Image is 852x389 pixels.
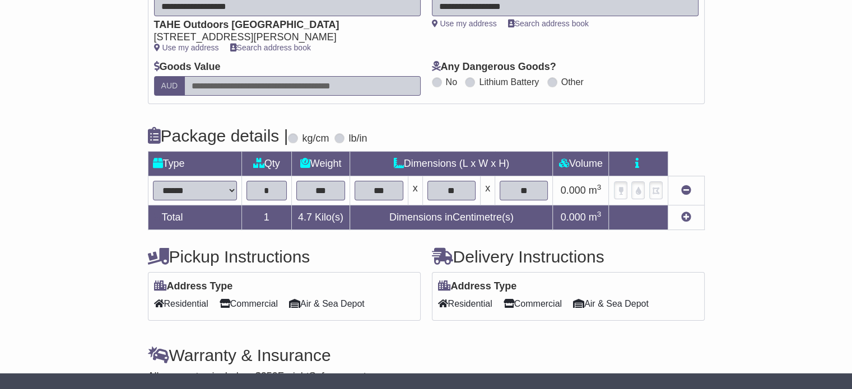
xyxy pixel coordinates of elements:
td: Total [148,205,241,229]
a: Search address book [508,19,589,28]
label: No [446,77,457,87]
td: Dimensions (L x W x H) [350,151,553,176]
td: x [408,176,422,205]
td: Type [148,151,241,176]
h4: Warranty & Insurance [148,346,705,364]
td: Dimensions in Centimetre(s) [350,205,553,229]
div: All our quotes include a $ FreightSafe warranty. [148,371,705,383]
h4: Pickup Instructions [148,247,421,266]
a: Remove this item [681,185,691,196]
td: x [481,176,495,205]
td: 1 [241,205,291,229]
span: m [589,212,602,223]
span: m [589,185,602,196]
span: 0.000 [561,212,586,223]
label: Lithium Battery [479,77,539,87]
label: Address Type [154,280,233,293]
a: Use my address [154,43,219,52]
label: kg/cm [302,133,329,145]
span: Air & Sea Depot [573,295,649,312]
a: Search address book [230,43,311,52]
span: Residential [154,295,208,312]
a: Add new item [681,212,691,223]
td: Weight [291,151,350,176]
label: Address Type [438,280,517,293]
td: Volume [553,151,609,176]
div: [STREET_ADDRESS][PERSON_NAME] [154,31,409,44]
span: 250 [261,371,278,382]
h4: Package details | [148,126,288,145]
sup: 3 [597,183,602,191]
span: Air & Sea Depot [289,295,365,312]
span: 4.7 [298,212,312,223]
td: Kilo(s) [291,205,350,229]
a: Use my address [432,19,497,28]
label: Goods Value [154,61,221,73]
label: AUD [154,76,185,96]
span: Residential [438,295,492,312]
div: TAHE Outdoors [GEOGRAPHIC_DATA] [154,19,409,31]
label: Other [561,77,584,87]
span: Commercial [220,295,278,312]
span: Commercial [504,295,562,312]
label: Any Dangerous Goods? [432,61,556,73]
span: 0.000 [561,185,586,196]
td: Qty [241,151,291,176]
label: lb/in [348,133,367,145]
h4: Delivery Instructions [432,247,705,266]
sup: 3 [597,210,602,218]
